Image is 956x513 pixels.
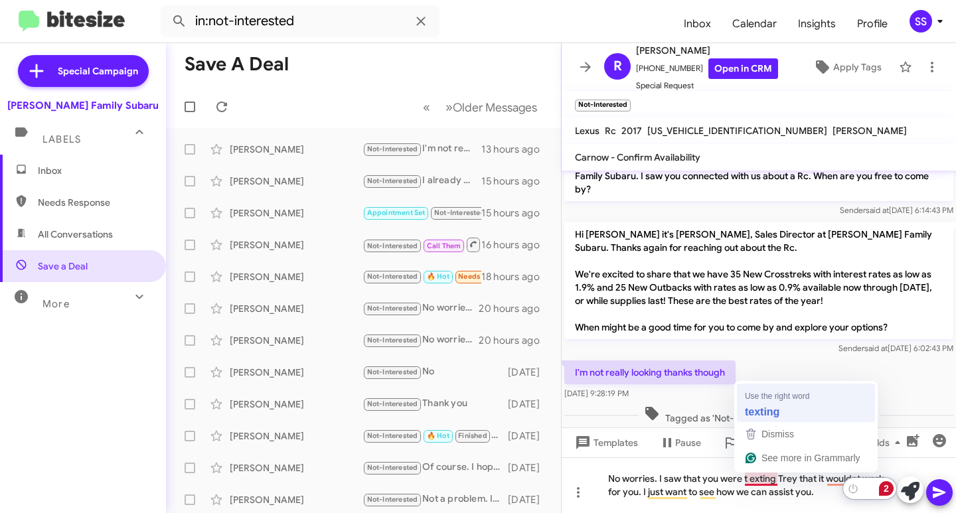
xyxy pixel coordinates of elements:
span: Not-Interested [367,304,418,313]
div: 18 hours ago [481,270,550,283]
div: 13 hours ago [481,143,550,156]
p: Hi [PERSON_NAME] this is [PERSON_NAME], Sales Director at [PERSON_NAME] Family Subaru. I saw you ... [564,151,953,201]
span: Templates [572,431,638,455]
span: Older Messages [453,100,537,115]
span: Not-Interested [367,272,418,281]
button: Templates [562,431,649,455]
span: Call Them [427,242,461,250]
div: Thank you [362,396,508,411]
span: Special Campaign [58,64,138,78]
div: No worries. We can ship vehicles anywhere in the [GEOGRAPHIC_DATA]! Would you be interested in that? [362,332,479,348]
span: Sender [DATE] 6:14:43 PM [840,205,953,215]
span: Carnow - Confirm Availability [575,151,700,163]
span: Tagged as 'Not-Interested' on [DATE] 9:28:22 PM [639,405,880,425]
div: [PERSON_NAME] [230,493,362,506]
a: Calendar [722,5,787,43]
span: All Conversations [38,228,113,241]
span: Labels [42,133,81,145]
span: R [613,56,622,77]
div: 16 hours ago [481,238,550,252]
button: SS [898,10,941,33]
span: [PERSON_NAME] [833,125,907,137]
div: [PERSON_NAME] [230,238,362,252]
span: [PERSON_NAME] [636,42,778,58]
div: Thanks you too [362,269,481,284]
span: Finished [458,431,487,440]
div: [PERSON_NAME] [230,429,362,443]
div: [PERSON_NAME] Family Subaru [7,99,159,112]
span: Inbox [38,164,151,177]
div: [PERSON_NAME] [230,270,362,283]
span: Pause [675,431,701,455]
span: Not-Interested [434,208,485,217]
span: Sender [DATE] 6:02:43 PM [838,343,953,353]
button: Apply Tags [801,55,892,79]
span: Profile [846,5,898,43]
div: [DATE] [508,366,550,379]
small: Not-Interested [575,100,631,111]
div: 20 hours ago [479,302,550,315]
nav: Page navigation example [416,94,545,121]
span: Not-Interested [367,145,418,153]
div: Thank you. [362,428,508,443]
span: Not-Interested [367,495,418,504]
span: Not-Interested [367,400,418,408]
div: [PERSON_NAME] [230,302,362,315]
button: Pause [649,431,712,455]
span: « [423,99,430,115]
a: Insights [787,5,846,43]
span: More [42,298,70,310]
span: » [445,99,453,115]
a: Inbox [673,5,722,43]
div: I'm not really looking thanks though [362,141,481,157]
div: I already bought a new car. Thanks [362,173,481,188]
span: Special Request [636,79,778,92]
span: Apply Tags [833,55,882,79]
span: Needs Response [38,196,151,209]
span: Not-Interested [367,368,418,376]
div: No [362,364,508,380]
div: No worries! Congratulations on your New vehicle. I hope you have a great day! [362,301,479,316]
div: [PERSON_NAME] [230,175,362,188]
button: Previous [415,94,438,121]
div: 15 hours ago [481,175,550,188]
div: [DATE] [508,461,550,475]
span: Not-Interested [367,242,418,250]
span: said at [864,343,888,353]
span: Rc [605,125,616,137]
span: 🔥 Hot [427,272,449,281]
span: Save a Deal [38,259,88,273]
div: [PERSON_NAME] [230,398,362,411]
div: SS [910,10,932,33]
span: Not-Interested [367,177,418,185]
div: [PERSON_NAME] [230,206,362,220]
h1: Save a Deal [185,54,289,75]
span: [DATE] 9:28:19 PM [564,388,629,398]
span: 2017 [621,125,642,137]
span: Lexus [575,125,599,137]
div: [PERSON_NAME] [230,366,362,379]
div: 15 hours ago [481,206,550,220]
span: 🔥 Hot [427,431,449,440]
p: I'm not really looking thanks though [564,360,736,384]
div: Of course. I hope you have a great rest of your day! [362,460,508,475]
div: Yes sir. What did you end up purchasing? [362,205,481,220]
div: [PERSON_NAME] [230,461,362,475]
button: Mark Active [712,431,801,455]
button: Next [438,94,545,121]
span: [PHONE_NUMBER] [636,58,778,79]
div: [DATE] [508,493,550,506]
div: To enrich screen reader interactions, please activate Accessibility in Grammarly extension settings [562,457,956,513]
input: Search [161,5,439,37]
div: [DATE] [508,398,550,411]
div: 20 hours ago [479,334,550,347]
span: said at [866,205,889,215]
span: Appointment Set [367,208,426,217]
a: Open in CRM [708,58,778,79]
div: [PERSON_NAME] [230,143,362,156]
span: Not-Interested [367,336,418,344]
div: Inbound Call [362,236,481,253]
span: Not-Interested [367,463,418,472]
